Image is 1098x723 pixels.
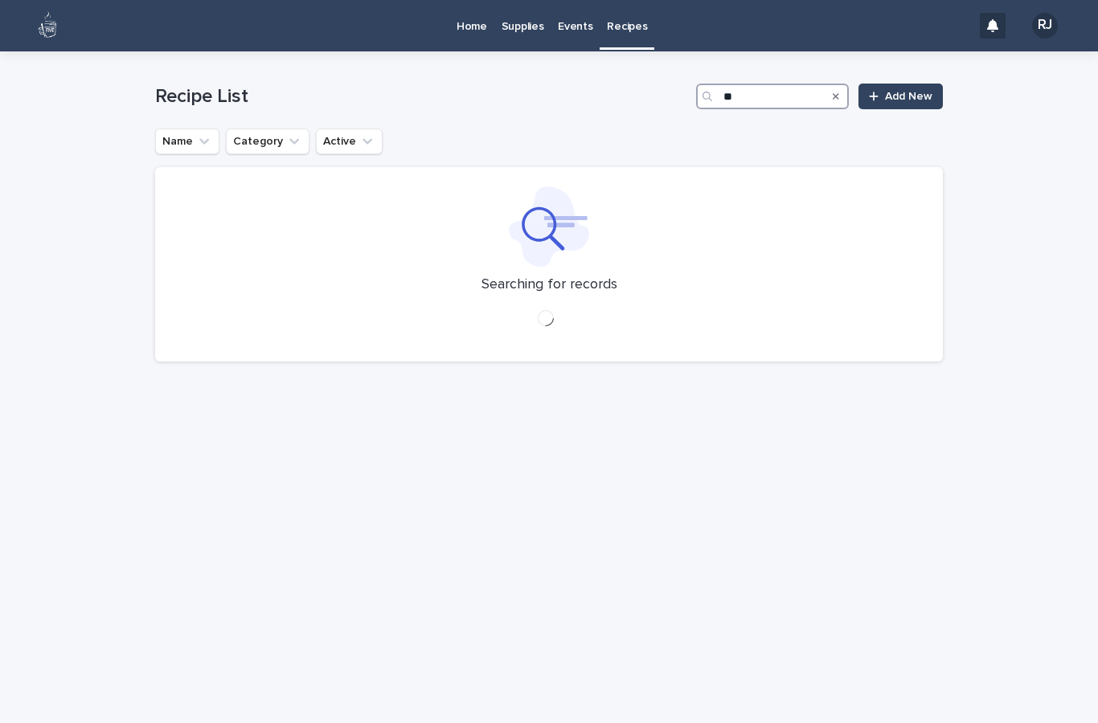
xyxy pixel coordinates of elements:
[858,84,943,109] a: Add New
[155,129,219,154] button: Name
[696,84,849,109] input: Search
[481,276,617,294] p: Searching for records
[316,129,383,154] button: Active
[1032,13,1058,39] div: RJ
[226,129,309,154] button: Category
[885,91,932,102] span: Add New
[155,85,690,108] h1: Recipe List
[32,10,64,42] img: 80hjoBaRqlyywVK24fQd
